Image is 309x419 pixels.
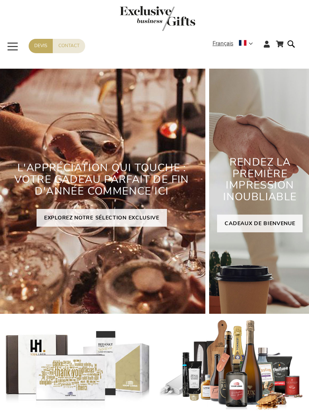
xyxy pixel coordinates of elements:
[213,39,233,48] span: Français
[53,39,85,53] a: Contact
[158,319,305,411] img: Cadeaux personnalisés pour les clients et les employés avec impact
[4,319,151,411] img: Gepersonaliseerde relatiegeschenken voor personeel en klanten
[120,6,195,31] img: Exclusive Business gifts logo
[37,209,167,227] a: EXPLOREZ NOTRE SÉLECTION EXCLUSIVE
[6,6,309,33] a: store logo
[217,215,303,232] a: CADEAUX DE BIENVENUE
[29,39,53,53] a: Devis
